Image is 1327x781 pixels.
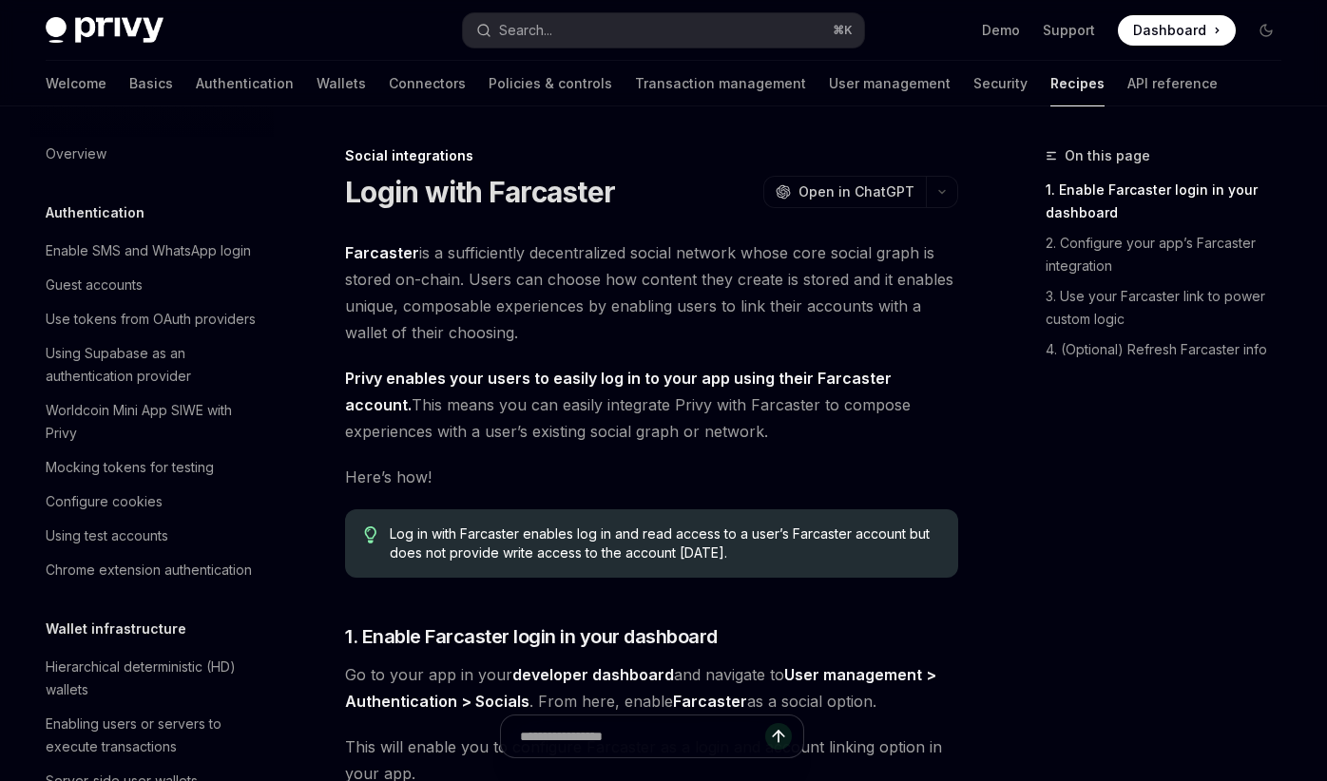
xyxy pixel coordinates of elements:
a: Use tokens from OAuth providers [30,302,274,336]
span: is a sufficiently decentralized social network whose core social graph is stored on-chain. Users ... [345,239,958,346]
a: 2. Configure your app’s Farcaster integration [1046,228,1297,281]
div: Using test accounts [46,524,168,547]
a: Overview [30,137,274,171]
a: Dashboard [1118,15,1236,46]
a: Transaction management [635,61,806,106]
span: Here’s how! [345,464,958,490]
a: Worldcoin Mini App SIWE with Privy [30,393,274,450]
a: Using test accounts [30,519,274,553]
span: Go to your app in your and navigate to . From here, enable as a social option. [345,661,958,714]
div: Using Supabase as an authentication provider [46,342,262,388]
a: Chrome extension authentication [30,553,274,587]
a: Policies & controls [489,61,612,106]
a: Recipes [1050,61,1105,106]
div: Enabling users or servers to execute transactions [46,713,262,758]
div: Guest accounts [46,274,143,296]
a: Enabling users or servers to execute transactions [30,707,274,764]
button: Open in ChatGPT [763,176,926,208]
div: Use tokens from OAuth providers [46,308,256,331]
a: Connectors [389,61,466,106]
span: Open in ChatGPT [798,182,914,201]
div: Mocking tokens for testing [46,456,214,479]
strong: Farcaster [673,692,747,711]
input: Ask a question... [520,715,765,757]
a: Support [1043,21,1095,40]
span: Log in with Farcaster enables log in and read access to a user’s Farcaster account but does not p... [390,524,939,562]
a: Basics [129,61,173,106]
a: Mocking tokens for testing [30,450,274,485]
div: Hierarchical deterministic (HD) wallets [46,656,262,701]
button: Open search [463,13,865,48]
div: Search... [499,19,552,42]
h1: Login with Farcaster [345,175,615,209]
span: Dashboard [1133,21,1206,40]
div: Overview [46,143,106,165]
a: API reference [1127,61,1218,106]
a: Guest accounts [30,268,274,302]
strong: Privy enables your users to easily log in to your app using their Farcaster account. [345,369,892,414]
a: Demo [982,21,1020,40]
div: Configure cookies [46,490,163,513]
a: User management [829,61,951,106]
a: Welcome [46,61,106,106]
a: Farcaster [345,243,419,263]
span: 1. Enable Farcaster login in your dashboard [345,623,718,650]
img: dark logo [46,17,163,44]
a: Configure cookies [30,485,274,519]
svg: Tip [364,526,377,543]
div: Chrome extension authentication [46,559,252,581]
a: developer dashboard [512,665,674,685]
span: This means you can easily integrate Privy with Farcaster to compose experiences with a user’s exi... [345,365,958,445]
a: Enable SMS and WhatsApp login [30,234,274,268]
a: Using Supabase as an authentication provider [30,336,274,393]
h5: Authentication [46,201,144,224]
a: Authentication [196,61,294,106]
strong: Farcaster [345,243,419,262]
a: 4. (Optional) Refresh Farcaster info [1046,334,1297,365]
button: Toggle dark mode [1251,15,1281,46]
button: Send message [765,723,792,750]
a: Wallets [317,61,366,106]
div: Worldcoin Mini App SIWE with Privy [46,399,262,445]
span: ⌘ K [833,23,853,38]
div: Enable SMS and WhatsApp login [46,239,251,262]
a: 1. Enable Farcaster login in your dashboard [1046,175,1297,228]
h5: Wallet infrastructure [46,618,186,640]
a: Security [973,61,1028,106]
a: 3. Use your Farcaster link to power custom logic [1046,281,1297,334]
a: Hierarchical deterministic (HD) wallets [30,650,274,707]
div: Social integrations [345,146,958,165]
span: On this page [1065,144,1150,167]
